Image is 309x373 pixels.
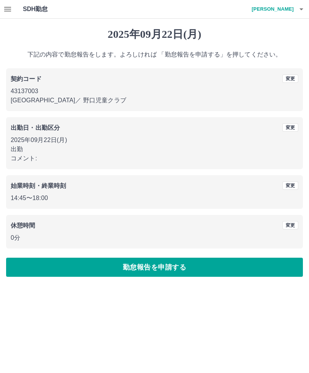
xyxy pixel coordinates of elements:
h1: 2025年09月22日(月) [6,28,303,41]
button: 変更 [282,123,298,132]
p: 2025年09月22日(月) [11,136,298,145]
button: 変更 [282,221,298,229]
button: 変更 [282,74,298,83]
b: 休憩時間 [11,222,35,229]
p: 43137003 [11,87,298,96]
b: 契約コード [11,76,42,82]
p: [GEOGRAPHIC_DATA] ／ 野口児童クラブ [11,96,298,105]
button: 変更 [282,181,298,190]
p: コメント: [11,154,298,163]
p: 出勤 [11,145,298,154]
p: 14:45 〜 18:00 [11,194,298,203]
p: 下記の内容で勤怠報告をします。よろしければ 「勤怠報告を申請する」を押してください。 [6,50,303,59]
b: 始業時刻・終業時刻 [11,182,66,189]
b: 出勤日・出勤区分 [11,124,60,131]
button: 勤怠報告を申請する [6,258,303,277]
p: 0分 [11,233,298,242]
